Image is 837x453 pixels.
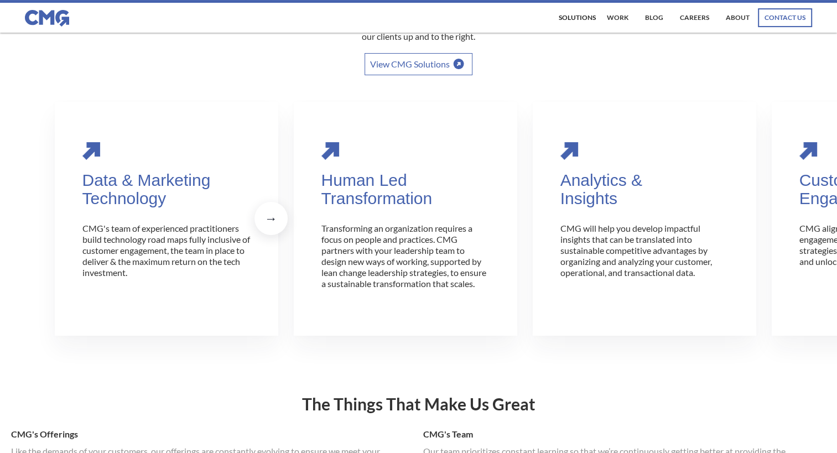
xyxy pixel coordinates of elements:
[559,14,596,21] div: Solutions
[294,102,517,336] div: 2 of 4
[642,8,666,27] a: Blog
[365,53,472,75] a: View CMG Solutions
[604,8,631,27] a: work
[560,223,729,300] p: CMG will help you develop impactful insights that can be translated into sustainable competitive ...
[55,102,278,336] div: carousel
[677,8,712,27] a: Careers
[765,14,805,21] div: contact us
[560,171,729,208] div: Analytics & Insights
[723,8,752,27] a: About
[25,10,69,27] img: CMG logo in blue.
[264,213,277,224] div: →
[423,423,826,445] h1: CMG's Team
[82,171,251,208] div: Data & Marketing Technology
[11,423,414,445] h1: CMG's Offerings
[82,223,251,300] p: CMG's team of experienced practitioners build technology road maps fully inclusive of customer en...
[533,102,756,336] div: 3 of 4
[55,102,278,336] div: 1 of 4
[321,223,490,300] p: Transforming an organization requires a focus on people and practices. CMG partners with your lea...
[254,202,288,235] div: next slide
[321,171,490,208] div: Human Led Transformation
